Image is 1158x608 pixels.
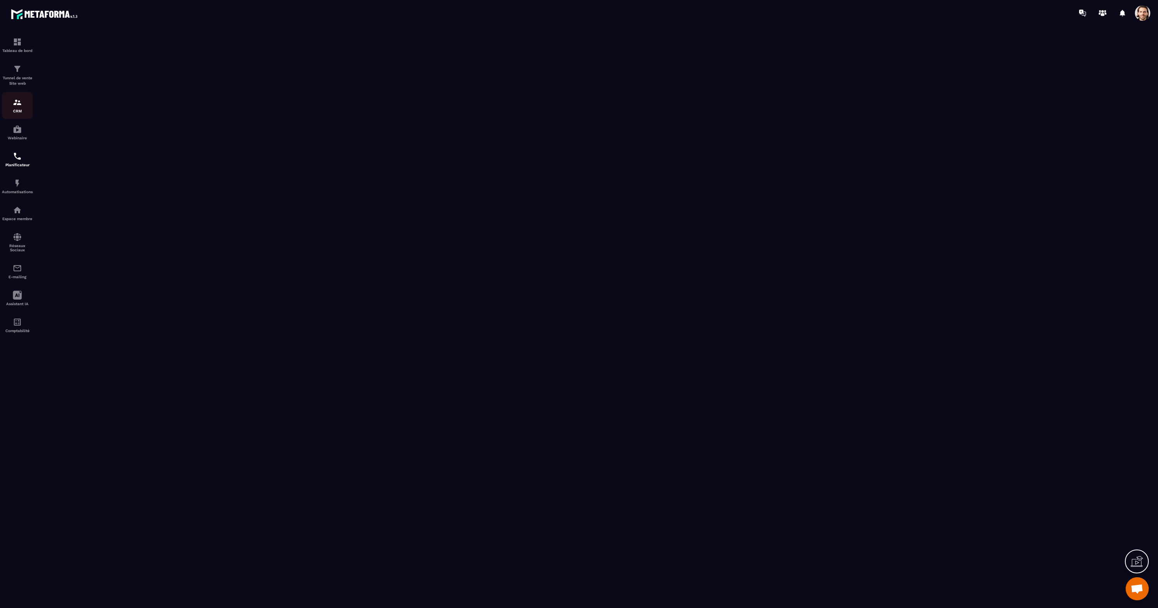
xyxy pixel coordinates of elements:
div: Mở cuộc trò chuyện [1126,577,1149,600]
p: Webinaire [2,136,33,140]
p: Comptabilité [2,329,33,333]
a: formationformationCRM [2,92,33,119]
img: accountant [13,317,22,327]
img: logo [11,7,80,21]
p: Tableau de bord [2,48,33,53]
a: social-networksocial-networkRéseaux Sociaux [2,227,33,258]
a: automationsautomationsEspace membre [2,200,33,227]
a: accountantaccountantComptabilité [2,312,33,339]
img: formation [13,64,22,73]
p: Espace membre [2,217,33,221]
p: Assistant IA [2,302,33,306]
a: formationformationTableau de bord [2,32,33,58]
p: CRM [2,109,33,113]
a: automationsautomationsWebinaire [2,119,33,146]
p: Planificateur [2,163,33,167]
img: social-network [13,232,22,242]
img: formation [13,98,22,107]
a: formationformationTunnel de vente Site web [2,58,33,92]
img: email [13,264,22,273]
p: Automatisations [2,190,33,194]
a: Assistant IA [2,285,33,312]
img: automations [13,125,22,134]
a: emailemailE-mailing [2,258,33,285]
img: automations [13,179,22,188]
img: automations [13,205,22,215]
p: Tunnel de vente Site web [2,75,33,86]
img: scheduler [13,152,22,161]
a: schedulerschedulerPlanificateur [2,146,33,173]
img: formation [13,37,22,47]
a: automationsautomationsAutomatisations [2,173,33,200]
p: E-mailing [2,275,33,279]
p: Réseaux Sociaux [2,244,33,252]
